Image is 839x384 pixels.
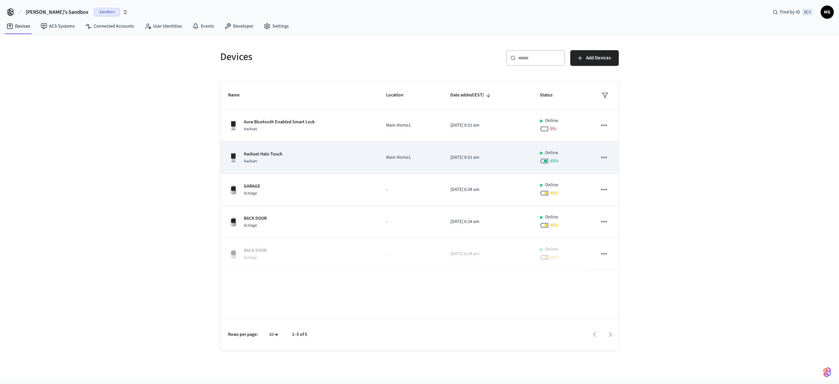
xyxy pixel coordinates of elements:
[259,20,294,32] a: Settings
[450,122,524,129] p: [DATE] 9:51 am
[821,6,834,19] button: MG
[386,218,435,225] p: -
[823,367,831,377] img: SeamLogoGradient.69752ec5.svg
[244,255,257,260] span: Schlage
[550,190,559,196] span: 48 %
[802,9,813,15] span: ⌘ K
[26,8,88,16] span: [PERSON_NAME]'s Sandbox
[550,158,559,164] span: 65 %
[80,20,139,32] a: Connected Accounts
[386,154,435,161] p: Main Home1
[386,122,435,129] p: Main Home1
[244,215,267,222] p: BACK DOOR
[292,331,307,338] p: 1–5 of 5
[228,185,239,195] img: Schlage Sense Smart Deadbolt with Camelot Trim, Front
[450,251,524,257] p: [DATE] 6:34 am
[219,20,259,32] a: Developer
[244,119,315,126] p: Aura Bluetooth Enabled Smart Lock
[450,154,524,161] p: [DATE] 9:51 am
[244,191,257,196] span: Schlage
[540,90,561,100] span: Status
[386,251,435,257] p: -
[550,254,559,261] span: 48 %
[266,330,282,339] div: 10
[550,222,559,229] span: 48 %
[545,214,558,221] p: Online
[228,331,258,338] p: Rows per page:
[545,150,558,156] p: Online
[228,217,239,227] img: Schlage Sense Smart Deadbolt with Camelot Trim, Front
[244,223,257,228] span: Schlage
[586,54,611,62] span: Add Devices
[550,126,556,132] span: 0 %
[450,90,493,100] span: Date added(EST)
[220,82,619,270] table: sticky table
[139,20,187,32] a: User Identities
[780,9,800,15] span: Find by ID
[220,50,416,64] h5: Devices
[768,6,818,18] div: Find by ID⌘ K
[450,218,524,225] p: [DATE] 6:34 am
[35,20,80,32] a: ACS Systems
[244,126,257,132] span: Kwikset
[386,186,435,193] p: -
[228,90,248,100] span: Name
[570,50,619,66] button: Add Devices
[545,117,558,124] p: Online
[244,183,260,190] p: GARAGE
[244,158,257,164] span: Kwikset
[228,249,239,259] img: Schlage Sense Smart Deadbolt with Camelot Trim, Front
[545,246,558,253] p: Online
[1,20,35,32] a: Devices
[244,151,283,158] p: Kwikset Halo Touch
[94,8,120,16] span: Sandbox
[545,182,558,189] p: Online
[450,186,524,193] p: [DATE] 6:34 am
[821,6,833,18] span: MG
[228,152,239,163] img: Kwikset Halo Touchscreen Wifi Enabled Smart Lock, Polished Chrome, Front
[187,20,219,32] a: Events
[244,247,267,254] p: BACK DOOR
[386,90,412,100] span: Location
[228,120,239,131] img: Kwikset Halo Touchscreen Wifi Enabled Smart Lock, Polished Chrome, Front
